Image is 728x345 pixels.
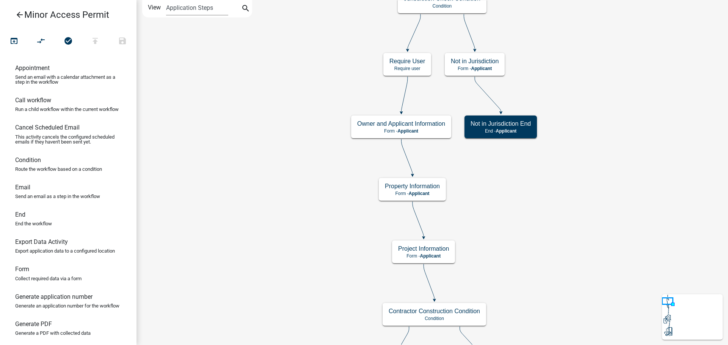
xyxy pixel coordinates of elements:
[451,58,499,65] h5: Not in Jurisdiction
[385,191,440,196] p: Form -
[6,6,124,23] a: Minor Access Permit
[15,194,100,199] p: Send an email as a step in the workflow
[389,58,425,65] h5: Require User
[397,128,418,134] span: Applicant
[15,238,68,245] h6: Export Data Activity
[357,128,445,134] p: Form -
[471,128,531,134] p: End -
[15,10,24,21] i: arrow_back
[15,221,52,226] p: End the workflow
[15,107,119,112] p: Run a child workflow within the current workflow
[0,33,28,50] button: Test Workflow
[64,36,73,47] i: check_circle
[27,33,55,50] button: Auto Layout
[451,66,499,71] p: Form -
[385,183,440,190] h5: Property Information
[9,36,19,47] i: open_in_browser
[398,253,449,259] p: Form -
[15,134,121,144] p: This activity cancels the configured scheduled emails if they haven't been sent yet.
[409,191,430,196] span: Applicant
[15,303,119,308] p: Generate an application number for the workflow
[404,3,480,9] p: Condition
[471,66,492,71] span: Applicant
[109,33,136,50] button: Save
[15,124,80,131] h6: Cancel Scheduled Email
[389,308,480,315] h5: Contractor Construction Condition
[15,320,52,328] h6: Generate PDF
[15,211,25,218] h6: End
[15,248,115,253] p: Export application data to a configured location
[15,156,41,164] h6: Condition
[15,64,50,72] h6: Appointment
[357,120,445,127] h5: Owner and Applicant Information
[389,316,480,321] p: Condition
[241,4,250,14] i: search
[240,3,252,15] button: search
[118,36,127,47] i: save
[496,128,517,134] span: Applicant
[55,33,82,50] button: No problems
[0,33,136,52] div: Workflow actions
[15,293,93,300] h6: Generate application number
[15,97,51,104] h6: Call workflow
[398,245,449,252] h5: Project Information
[420,253,441,259] span: Applicant
[15,265,29,273] h6: Form
[82,33,109,50] button: Publish
[389,66,425,71] p: Require user
[15,331,91,336] p: Generate a PDF with collected data
[15,184,30,191] h6: Email
[15,167,102,172] p: Route the workflow based on a condition
[471,120,531,127] h5: Not in Jurisdiction End
[91,36,100,47] i: publish
[15,276,82,281] p: Collect required data via a form
[15,75,121,84] p: Send an email with a calendar attachment as a step in the workflow
[37,36,46,47] i: compare_arrows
